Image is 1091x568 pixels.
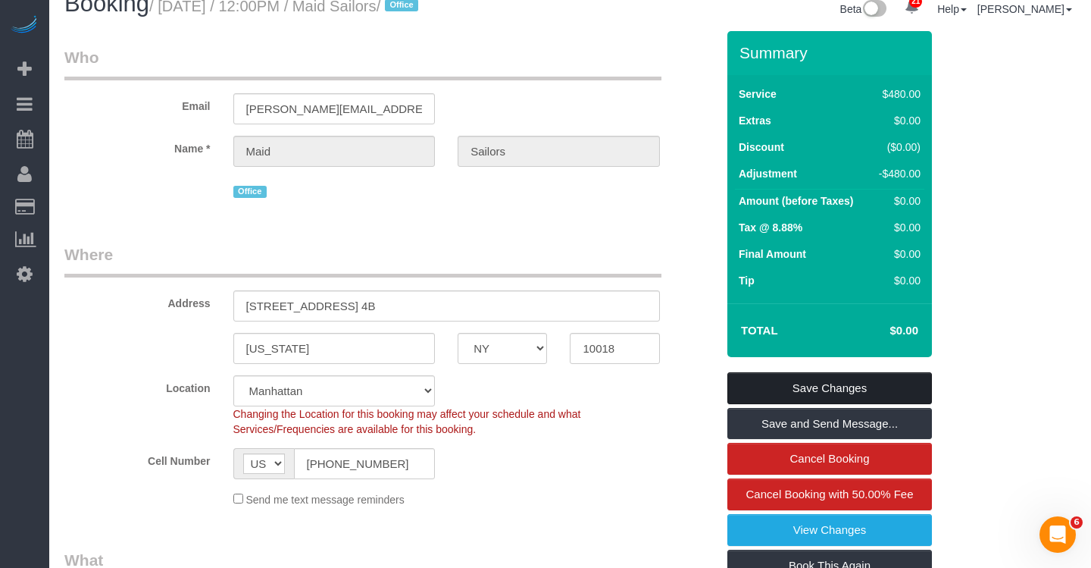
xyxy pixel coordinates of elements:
a: [PERSON_NAME] [977,3,1072,15]
input: First Name [233,136,436,167]
label: Address [53,290,222,311]
label: Name * [53,136,222,156]
label: Cell Number [53,448,222,469]
h3: Summary [739,44,924,61]
a: Save Changes [727,372,932,404]
a: Help [937,3,967,15]
div: $480.00 [874,86,921,102]
label: Location [53,375,222,396]
div: ($0.00) [874,140,921,155]
label: Final Amount [739,246,806,262]
a: Save and Send Message... [727,408,932,440]
a: Cancel Booking [727,443,932,475]
div: $0.00 [874,273,921,288]
div: $0.00 [874,113,921,128]
label: Discount [739,140,784,155]
label: Amount (before Taxes) [739,193,853,209]
h4: $0.00 [845,325,918,337]
label: Tax @ 8.88% [739,220,802,235]
label: Adjustment [739,166,797,181]
div: $0.00 [874,220,921,235]
a: Cancel Booking with 50.00% Fee [727,479,932,510]
input: Last Name [458,136,660,167]
div: -$480.00 [874,166,921,181]
input: City [233,333,436,364]
strong: Total [741,324,778,337]
span: Send me text message reminders [245,494,404,506]
a: Beta [840,3,887,15]
img: Automaid Logo [9,15,39,36]
span: Cancel Booking with 50.00% Fee [746,488,914,501]
label: Tip [739,273,755,288]
div: $0.00 [874,193,921,209]
input: Zip Code [570,333,659,364]
input: Cell Number [294,448,436,479]
span: Office [233,186,267,198]
span: 6 [1071,516,1083,529]
span: Changing the Location for this booking may affect your schedule and what Services/Frequencies are... [233,408,581,435]
label: Email [53,93,222,114]
label: Extras [739,113,771,128]
a: View Changes [727,514,932,546]
label: Service [739,86,777,102]
div: $0.00 [874,246,921,262]
iframe: Intercom live chat [1039,516,1076,553]
legend: Who [64,46,661,80]
input: Email [233,93,436,124]
legend: Where [64,243,661,278]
